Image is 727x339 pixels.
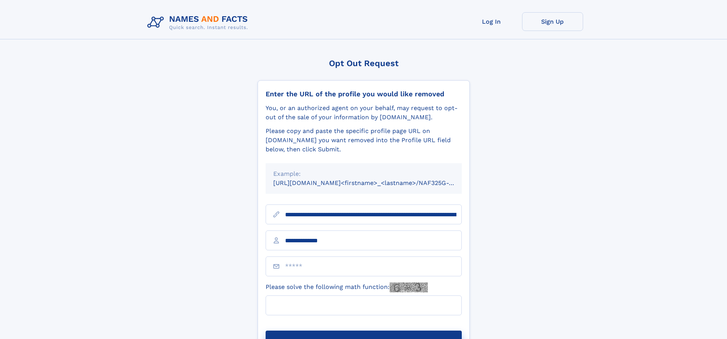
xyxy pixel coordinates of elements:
div: Opt Out Request [258,58,470,68]
img: Logo Names and Facts [144,12,254,33]
div: Please copy and paste the specific profile page URL on [DOMAIN_NAME] you want removed into the Pr... [266,127,462,154]
div: Example: [273,169,454,178]
small: [URL][DOMAIN_NAME]<firstname>_<lastname>/NAF325G-xxxxxxxx [273,179,476,187]
label: Please solve the following math function: [266,282,428,292]
div: Enter the URL of the profile you would like removed [266,90,462,98]
div: You, or an authorized agent on your behalf, may request to opt-out of the sale of your informatio... [266,104,462,122]
a: Sign Up [522,12,583,31]
a: Log In [461,12,522,31]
